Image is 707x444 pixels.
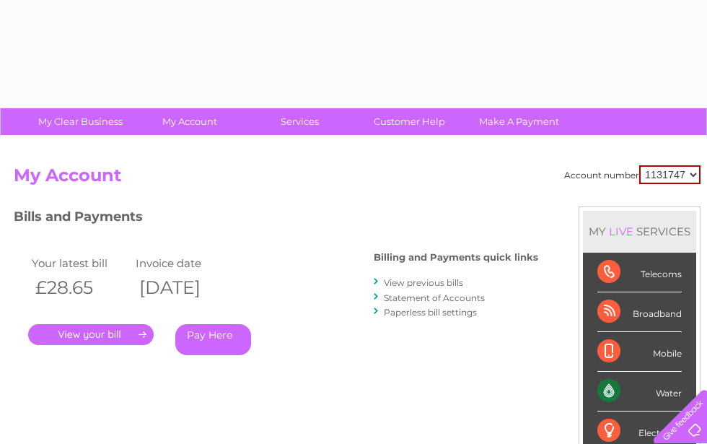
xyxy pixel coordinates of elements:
div: MY SERVICES [583,211,696,252]
div: Broadband [597,292,682,332]
div: Telecoms [597,253,682,292]
h2: My Account [14,165,701,193]
a: Statement of Accounts [384,292,485,303]
a: Make A Payment [460,108,579,135]
a: Pay Here [175,324,251,355]
a: My Clear Business [21,108,140,135]
h3: Bills and Payments [14,206,538,232]
h4: Billing and Payments quick links [374,252,538,263]
td: Your latest bill [28,253,132,273]
a: Services [240,108,359,135]
a: Customer Help [350,108,469,135]
td: Invoice date [132,253,236,273]
div: Mobile [597,332,682,372]
div: LIVE [606,225,636,238]
a: View previous bills [384,277,463,288]
div: Account number [564,165,701,184]
a: . [28,324,154,345]
div: Water [597,372,682,412]
a: My Account [131,108,250,135]
th: [DATE] [132,273,236,302]
th: £28.65 [28,273,132,302]
a: Paperless bill settings [384,307,477,318]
